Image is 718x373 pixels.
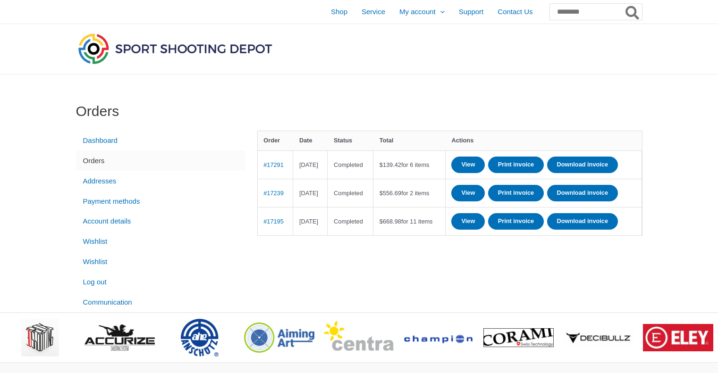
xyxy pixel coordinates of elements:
[380,218,383,225] span: $
[263,137,280,144] span: Order
[76,252,246,272] a: Wishlist
[76,131,246,313] nav: Account pages
[263,190,284,197] a: View order number 17239
[328,150,373,179] td: Completed
[328,179,373,207] td: Completed
[328,207,373,235] td: Completed
[76,103,642,120] h1: Orders
[76,131,246,151] a: Dashboard
[76,191,246,211] a: Payment methods
[334,137,352,144] span: Status
[451,137,473,144] span: Actions
[76,272,246,292] a: Log out
[76,292,246,312] a: Communication
[451,157,485,173] a: View order 17291
[380,161,401,168] span: 139.42
[380,218,401,225] span: 668.98
[488,185,544,201] a: Print invoice order number 17239
[299,190,318,197] time: [DATE]
[547,157,618,173] a: Download invoice order number 17291
[451,213,485,230] a: View order 17195
[380,190,383,197] span: $
[547,213,618,230] a: Download invoice order number 17195
[624,4,642,20] button: Search
[488,157,544,173] a: Print invoice order number 17291
[373,179,446,207] td: for 2 items
[380,161,383,168] span: $
[76,171,246,191] a: Addresses
[76,31,274,66] img: Sport Shooting Depot
[299,161,318,168] time: [DATE]
[263,218,284,225] a: View order number 17195
[451,185,485,201] a: View order 17239
[76,150,246,171] a: Orders
[488,213,544,230] a: Print invoice order number 17195
[380,137,394,144] span: Total
[373,207,446,235] td: for 11 items
[263,161,284,168] a: View order number 17291
[76,232,246,252] a: Wishlist
[299,218,318,225] time: [DATE]
[547,185,618,201] a: Download invoice order number 17239
[380,190,401,197] span: 556.69
[299,137,313,144] span: Date
[76,211,246,232] a: Account details
[373,150,446,179] td: for 6 items
[643,324,713,351] img: brand logo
